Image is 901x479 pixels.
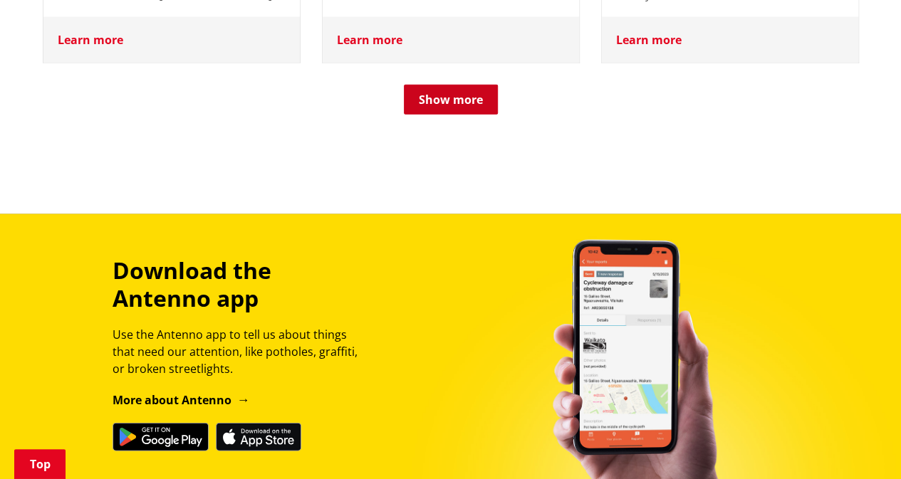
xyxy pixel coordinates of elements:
iframe: Messenger Launcher [835,419,887,470]
div: Learn more [602,17,858,63]
img: Download on the App Store [216,423,301,451]
img: Get it on Google Play [113,423,209,451]
div: Learn more [43,17,300,63]
a: Top [14,449,66,479]
p: Use the Antenno app to tell us about things that need our attention, like potholes, graffiti, or ... [113,326,370,377]
h3: Download the Antenno app [113,257,370,312]
a: More about Antenno [113,392,250,408]
button: Show more [404,85,498,115]
div: Learn more [323,17,579,63]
